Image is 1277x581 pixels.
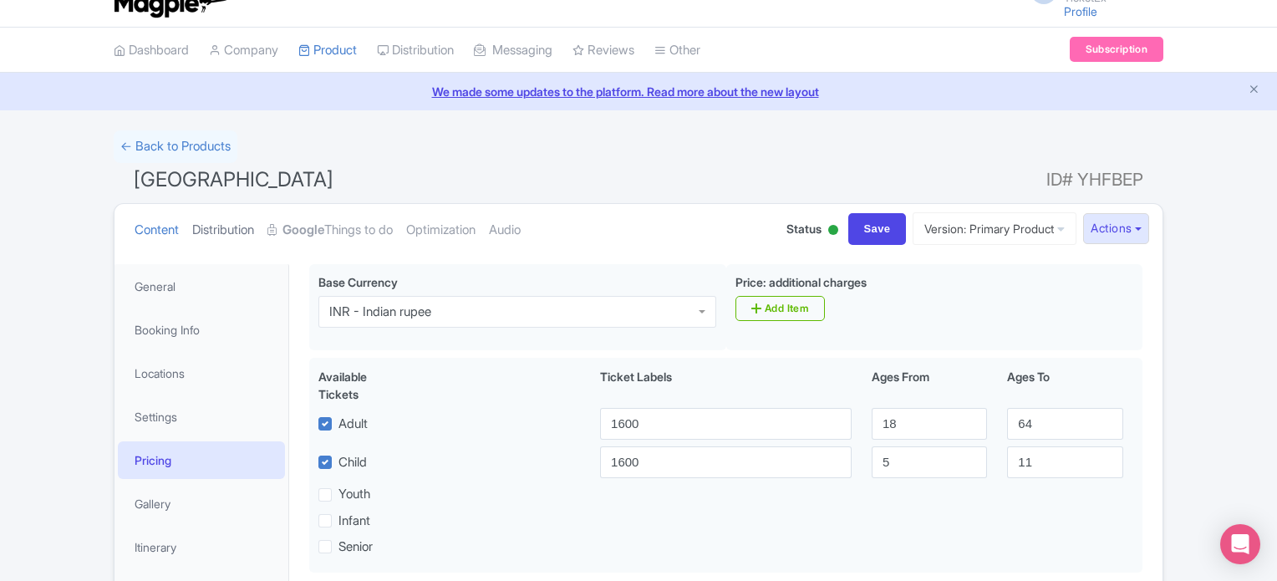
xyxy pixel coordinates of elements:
[406,204,476,257] a: Optimization
[825,218,842,244] div: Active
[572,28,634,74] a: Reviews
[474,28,552,74] a: Messaging
[997,368,1132,403] div: Ages To
[318,368,409,403] div: Available Tickets
[1083,213,1149,244] button: Actions
[1070,37,1163,62] a: Subscription
[377,28,454,74] a: Distribution
[118,311,285,349] a: Booking Info
[1220,524,1260,564] div: Open Intercom Messenger
[118,441,285,479] a: Pricing
[298,28,357,74] a: Product
[135,204,179,257] a: Content
[735,296,825,321] a: Add Item
[282,221,324,240] strong: Google
[489,204,521,257] a: Audio
[338,415,368,434] label: Adult
[338,485,370,504] label: Youth
[786,220,822,237] span: Status
[134,167,333,191] span: [GEOGRAPHIC_DATA]
[329,304,431,319] div: INR - Indian rupee
[118,528,285,566] a: Itinerary
[209,28,278,74] a: Company
[590,368,862,403] div: Ticket Labels
[10,83,1267,100] a: We made some updates to the platform. Read more about the new layout
[338,453,367,472] label: Child
[118,398,285,436] a: Settings
[735,273,867,291] label: Price: additional charges
[118,485,285,522] a: Gallery
[1248,81,1260,100] button: Close announcement
[114,130,237,163] a: ← Back to Products
[913,212,1076,245] a: Version: Primary Product
[654,28,700,74] a: Other
[1064,4,1097,18] a: Profile
[600,408,852,440] input: Adult
[118,354,285,392] a: Locations
[118,268,285,305] a: General
[338,512,370,531] label: Infant
[1046,163,1143,196] span: ID# YHFBEP
[600,446,852,478] input: Child
[114,28,189,74] a: Dashboard
[192,204,254,257] a: Distribution
[267,204,393,257] a: GoogleThings to do
[338,538,373,557] label: Senior
[318,275,398,289] span: Base Currency
[848,213,907,245] input: Save
[862,368,997,403] div: Ages From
